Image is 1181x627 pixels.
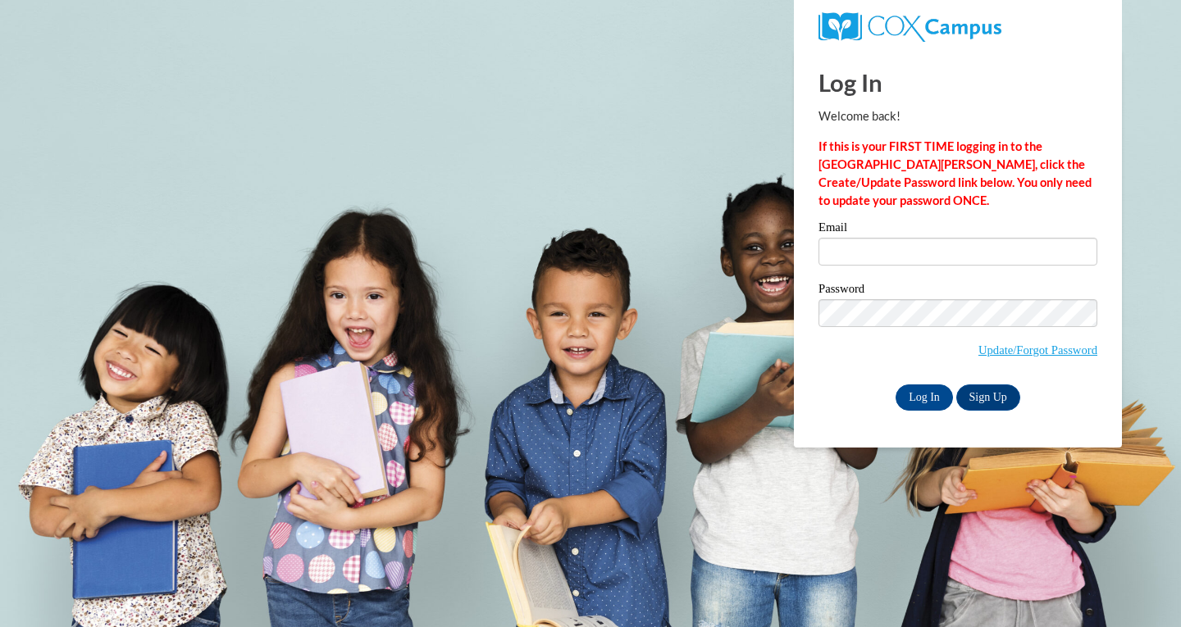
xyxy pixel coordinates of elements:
[818,107,1097,125] p: Welcome back!
[818,19,1001,33] a: COX Campus
[978,343,1097,357] a: Update/Forgot Password
[818,139,1092,207] strong: If this is your FIRST TIME logging in to the [GEOGRAPHIC_DATA][PERSON_NAME], click the Create/Upd...
[818,12,1001,42] img: COX Campus
[818,283,1097,299] label: Password
[896,384,953,411] input: Log In
[818,66,1097,99] h1: Log In
[956,384,1020,411] a: Sign Up
[818,221,1097,238] label: Email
